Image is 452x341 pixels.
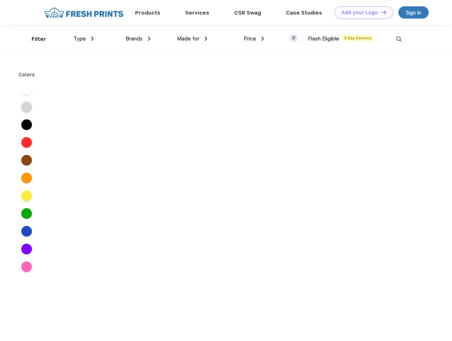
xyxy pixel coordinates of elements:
img: dropdown.png [148,37,150,41]
img: desktop_search.svg [393,33,405,45]
div: Filter [32,35,46,43]
div: Sign in [406,9,421,17]
a: Sign in [398,6,429,18]
img: fo%20logo%202.webp [42,6,126,19]
img: dropdown.png [261,37,264,41]
span: Flash Eligible [308,36,339,42]
span: Type [73,36,86,42]
span: 5 Day Delivery [342,35,374,41]
img: dropdown.png [205,37,207,41]
img: dropdown.png [91,37,94,41]
a: Products [135,10,160,16]
span: Price [244,36,256,42]
span: Brands [126,36,143,42]
span: Made for [177,36,199,42]
div: Add your Logo [341,10,378,16]
img: DT [381,10,386,14]
div: Colors [13,71,40,79]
